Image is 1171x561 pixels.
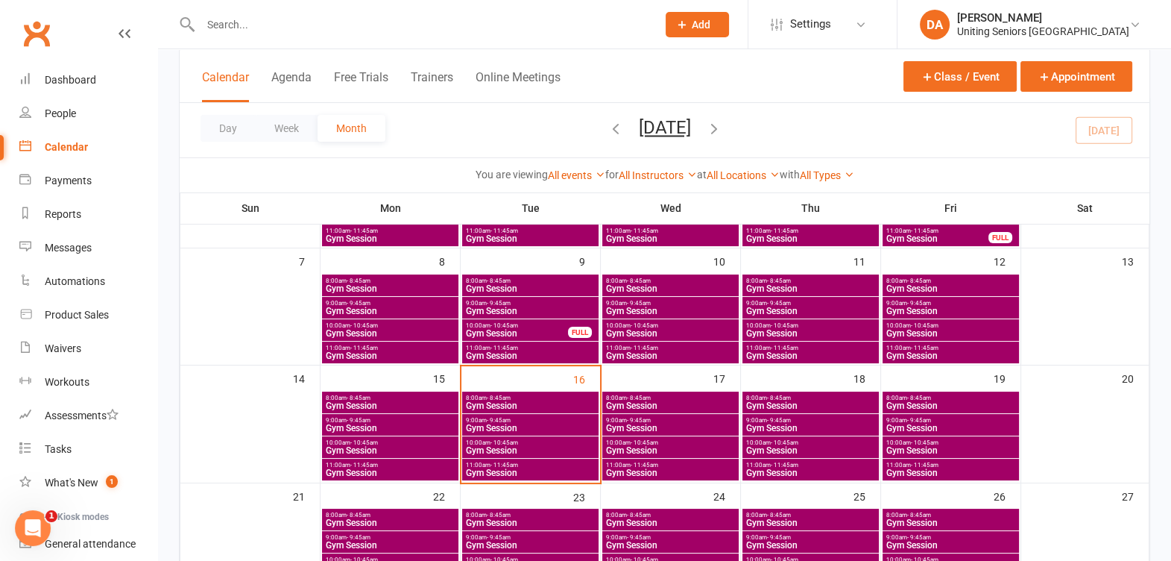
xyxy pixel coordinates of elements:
span: - 10:45am [350,439,378,446]
span: Gym Session [325,401,455,410]
span: Gym Session [605,307,736,316]
div: Workouts [45,376,89,388]
th: Sun [180,192,321,224]
span: 9:00am [325,417,455,424]
span: Gym Session [605,351,736,360]
strong: with [780,169,800,181]
span: - 9:45am [627,417,651,424]
span: Gym Session [886,307,1016,316]
span: - 8:45am [907,395,931,401]
div: 23 [573,484,600,509]
span: Gym Session [465,518,596,527]
span: 11:00am [465,345,596,351]
span: 11:00am [886,345,1016,351]
span: Gym Session [325,424,455,433]
div: Assessments [45,410,119,421]
span: 10:00am [745,439,876,446]
span: Gym Session [605,518,736,527]
span: Gym Session [605,284,736,293]
span: - 10:45am [911,439,938,446]
span: 11:00am [605,462,736,468]
div: Messages [45,242,92,254]
span: Gym Session [886,468,1016,477]
a: Product Sales [19,298,157,332]
span: Gym Session [886,541,1016,550]
a: Clubworx [18,15,55,52]
span: 9:00am [465,534,596,541]
iframe: Intercom live chat [15,510,51,546]
span: 10:00am [605,439,736,446]
span: - 8:45am [767,512,791,518]
th: Thu [741,192,881,224]
span: Gym Session [745,351,876,360]
span: 9:00am [465,417,596,424]
span: Gym Session [325,468,455,477]
a: Reports [19,198,157,231]
div: FULL [568,327,592,338]
div: Reports [45,208,81,220]
span: 11:00am [465,462,596,468]
button: Appointment [1020,61,1132,92]
div: Dashboard [45,74,96,86]
span: 10:00am [325,439,455,446]
span: - 8:45am [487,278,511,284]
span: Gym Session [745,468,876,477]
span: - 9:45am [487,300,511,307]
span: 11:00am [886,228,989,234]
span: - 9:45am [767,534,791,541]
span: - 8:45am [487,512,511,518]
span: 11:00am [465,228,596,234]
span: - 11:45am [490,345,518,351]
span: - 10:45am [490,439,518,446]
div: What's New [45,477,98,489]
span: - 8:45am [487,395,511,401]
span: - 9:45am [907,534,931,541]
span: Gym Session [605,329,736,338]
div: 9 [579,248,600,273]
button: Trainers [411,70,453,102]
span: Gym Session [745,284,876,293]
span: 9:00am [465,300,596,307]
span: 9:00am [605,300,736,307]
div: General attendance [45,538,136,550]
span: - 8:45am [347,512,370,518]
span: 11:00am [605,345,736,351]
span: 10:00am [886,322,1016,329]
span: Gym Session [886,446,1016,455]
span: Gym Session [745,424,876,433]
div: 20 [1122,366,1149,390]
a: All Locations [707,169,780,181]
span: 1 [106,475,118,488]
span: - 8:45am [767,395,791,401]
div: 18 [853,366,880,390]
span: - 9:45am [767,417,791,424]
span: Gym Session [325,234,455,243]
div: 15 [433,366,460,390]
span: Gym Session [465,468,596,477]
span: 9:00am [886,417,1016,424]
span: 8:00am [745,395,876,401]
div: 24 [713,483,740,508]
span: - 9:45am [347,300,370,307]
span: Gym Session [886,401,1016,410]
button: Calendar [202,70,249,102]
span: - 11:45am [490,462,518,468]
span: - 11:45am [911,228,938,234]
span: 9:00am [886,534,1016,541]
span: - 10:45am [631,322,658,329]
span: 9:00am [325,300,455,307]
span: Gym Session [886,284,1016,293]
div: Tasks [45,443,72,455]
span: 8:00am [605,278,736,284]
a: Dashboard [19,63,157,97]
span: Gym Session [325,351,455,360]
a: All Types [800,169,854,181]
input: Search... [196,14,646,35]
div: 14 [293,366,320,390]
span: - 9:45am [767,300,791,307]
div: 25 [853,483,880,508]
span: - 11:45am [490,228,518,234]
th: Sat [1021,192,1149,224]
span: Gym Session [886,234,989,243]
div: Calendar [45,141,88,153]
